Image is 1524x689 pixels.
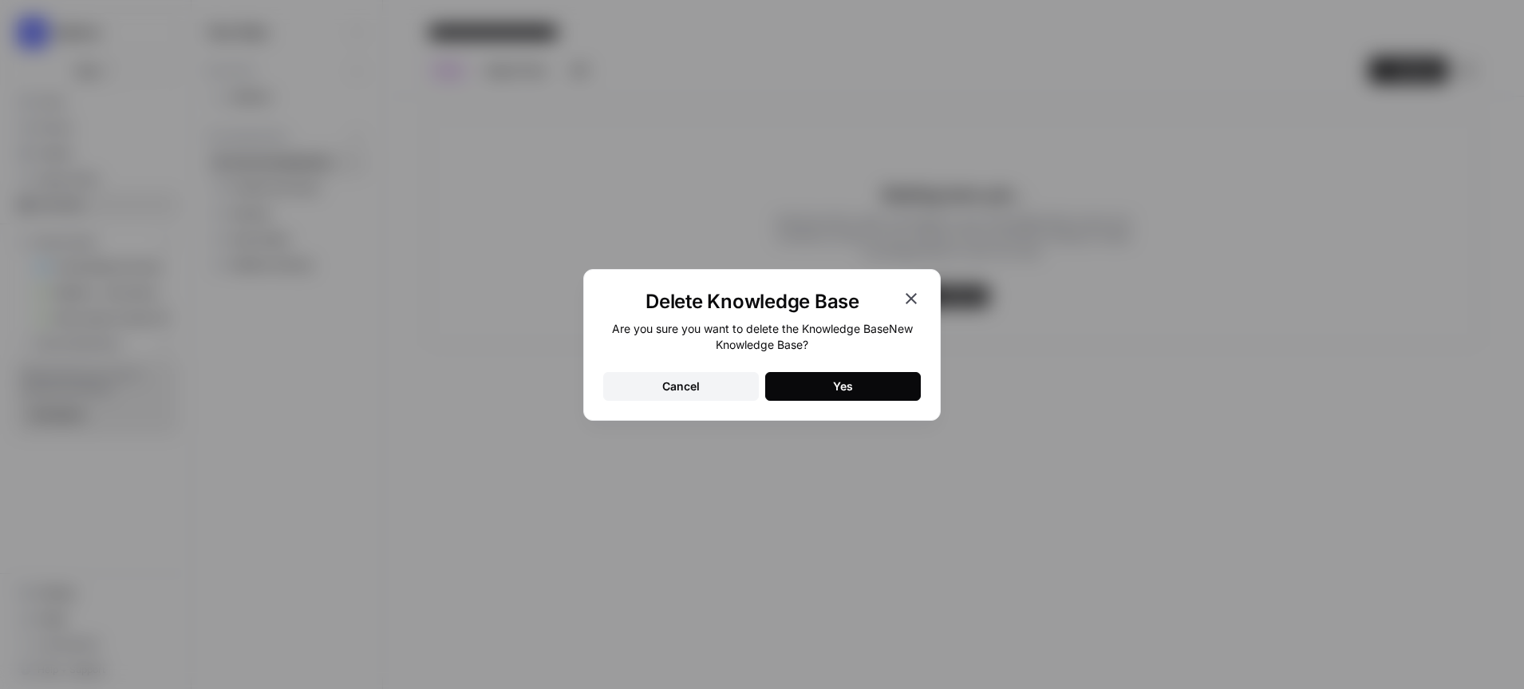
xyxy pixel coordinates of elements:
div: Yes [833,378,853,394]
h1: Delete Knowledge Base [603,289,902,315]
div: Cancel [662,378,700,394]
button: Yes [765,372,921,401]
div: Are you sure you want to delete the Knowledge Base New Knowledge Base ? [603,321,921,353]
button: Cancel [603,372,759,401]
